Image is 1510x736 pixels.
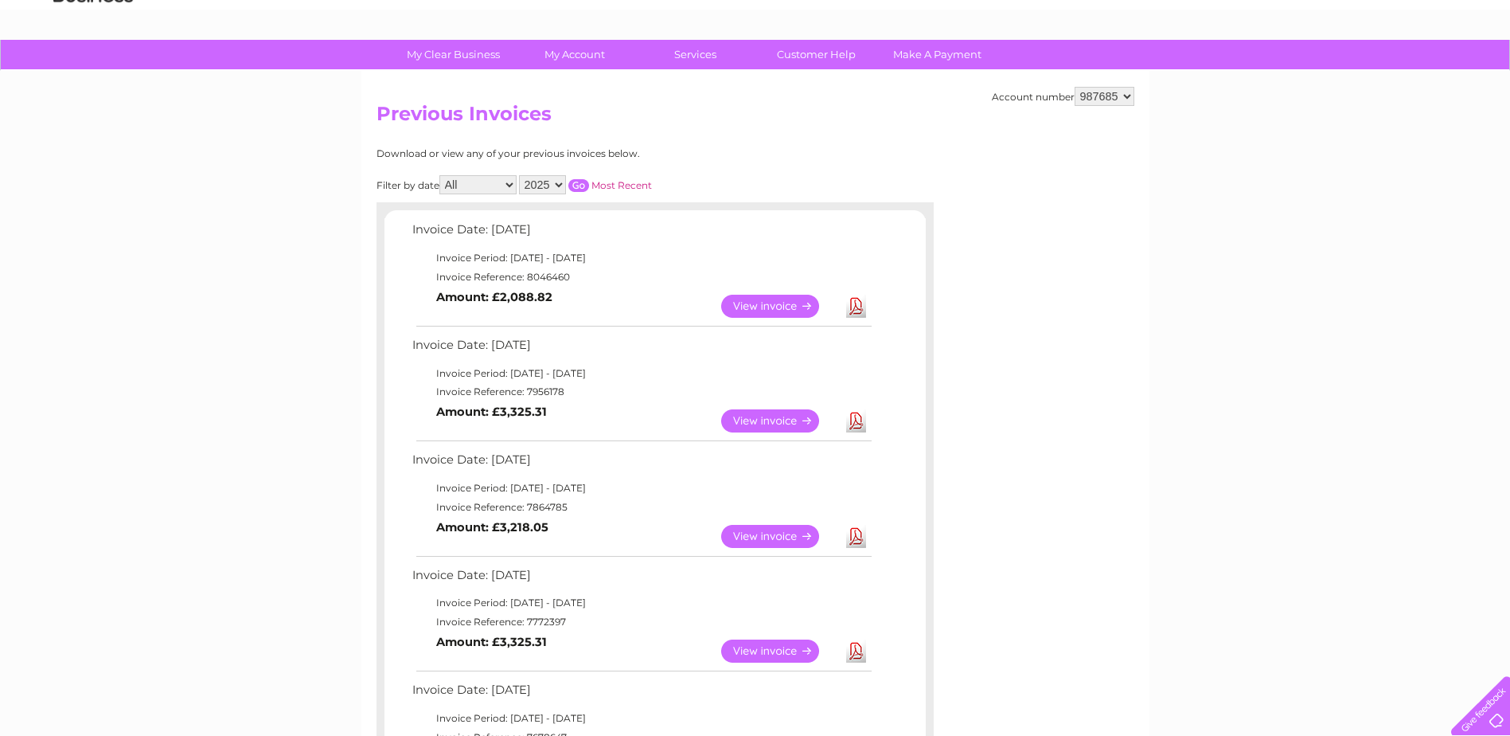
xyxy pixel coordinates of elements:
[436,405,547,419] b: Amount: £3,325.31
[408,593,874,613] td: Invoice Period: [DATE] - [DATE]
[53,41,134,90] img: logo.png
[408,268,874,287] td: Invoice Reference: 8046460
[408,498,874,517] td: Invoice Reference: 7864785
[408,449,874,479] td: Invoice Date: [DATE]
[408,335,874,364] td: Invoice Date: [DATE]
[846,409,866,433] a: Download
[436,635,547,649] b: Amount: £3,325.31
[721,295,838,318] a: View
[591,179,652,191] a: Most Recent
[721,409,838,433] a: View
[377,103,1134,133] h2: Previous Invoices
[1314,68,1362,80] a: Telecoms
[1404,68,1443,80] a: Contact
[436,520,548,534] b: Amount: £3,218.05
[408,565,874,594] td: Invoice Date: [DATE]
[846,525,866,548] a: Download
[992,87,1134,106] div: Account number
[408,709,874,728] td: Invoice Period: [DATE] - [DATE]
[721,525,838,548] a: View
[408,219,874,249] td: Invoice Date: [DATE]
[408,382,874,401] td: Invoice Reference: 7956178
[377,175,794,194] div: Filter by date
[846,295,866,318] a: Download
[846,640,866,663] a: Download
[872,40,1003,69] a: Make A Payment
[1230,68,1260,80] a: Water
[408,479,874,498] td: Invoice Period: [DATE] - [DATE]
[1270,68,1305,80] a: Energy
[1371,68,1395,80] a: Blog
[436,290,552,304] b: Amount: £2,088.82
[1210,8,1320,28] a: 0333 014 3131
[751,40,882,69] a: Customer Help
[1457,68,1495,80] a: Log out
[721,640,838,663] a: View
[408,249,874,268] td: Invoice Period: [DATE] - [DATE]
[630,40,761,69] a: Services
[408,364,874,383] td: Invoice Period: [DATE] - [DATE]
[388,40,519,69] a: My Clear Business
[408,679,874,709] td: Invoice Date: [DATE]
[408,613,874,632] td: Invoice Reference: 7772397
[377,148,794,159] div: Download or view any of your previous invoices below.
[509,40,640,69] a: My Account
[380,9,1132,77] div: Clear Business is a trading name of Verastar Limited (registered in [GEOGRAPHIC_DATA] No. 3667643...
